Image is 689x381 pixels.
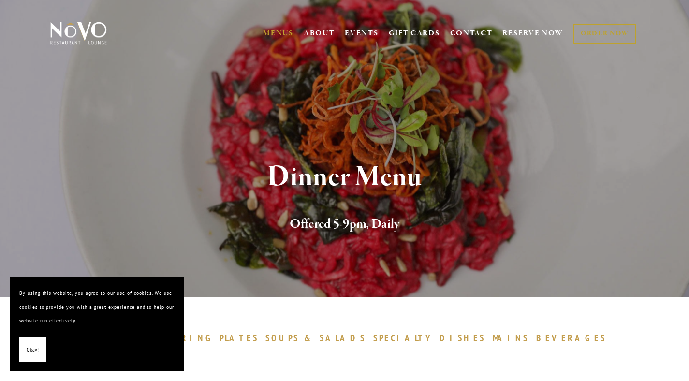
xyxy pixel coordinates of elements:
span: SHARING [156,332,215,344]
h2: Offered 5-9pm, Daily [66,214,623,234]
span: BEVERAGES [536,332,607,344]
a: MAINS [493,332,534,344]
span: SALADS [320,332,366,344]
a: SOUPS&SALADS [265,332,370,344]
h1: Dinner Menu [66,161,623,193]
span: DISHES [440,332,485,344]
img: Novo Restaurant &amp; Lounge [48,21,109,45]
section: Cookie banner [10,277,184,371]
a: ABOUT [304,29,335,38]
a: MENUS [263,29,293,38]
a: SHARINGPLATES [156,332,263,344]
a: ORDER NOW [573,24,636,44]
button: Okay! [19,337,46,362]
span: Okay! [27,343,39,357]
a: SPECIALTYDISHES [373,332,490,344]
a: RESERVE NOW [502,24,563,43]
span: SOUPS [265,332,299,344]
p: By using this website, you agree to our use of cookies. We use cookies to provide you with a grea... [19,286,174,328]
a: GIFT CARDS [389,24,440,43]
a: EVENTS [345,29,378,38]
span: SPECIALTY [373,332,435,344]
a: CONTACT [450,24,493,43]
a: BEVERAGES [536,332,612,344]
span: PLATES [220,332,259,344]
span: & [304,332,315,344]
span: MAINS [493,332,529,344]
